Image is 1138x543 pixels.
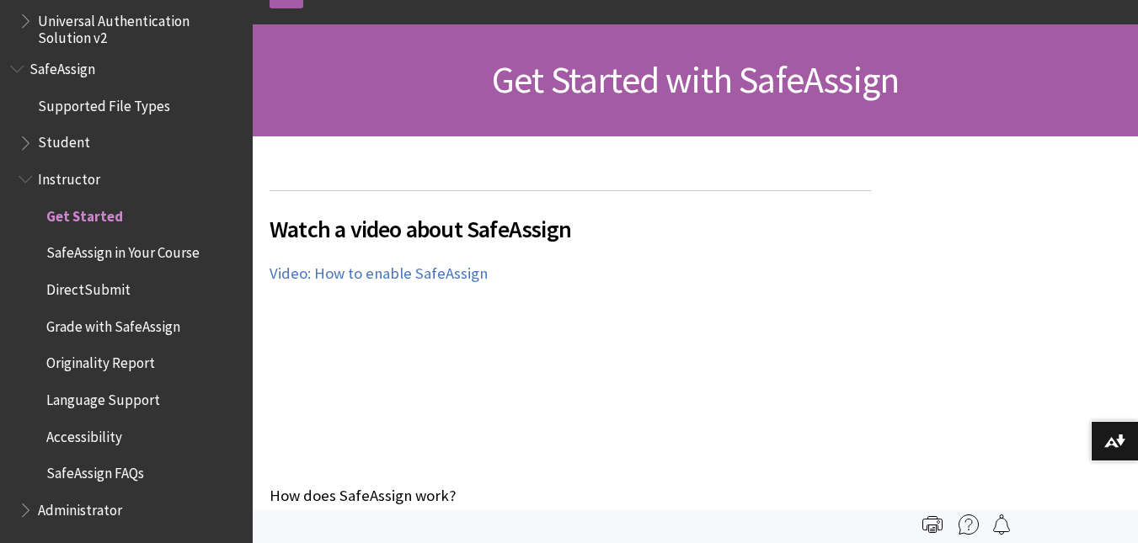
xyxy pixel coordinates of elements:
[492,56,899,103] span: Get Started with SafeAssign
[10,55,243,524] nav: Book outline for Blackboard SafeAssign
[38,7,241,46] span: Universal Authentication Solution v2
[46,423,122,445] span: Accessibility
[270,485,872,507] p: How does SafeAssign work?
[46,275,131,298] span: DirectSubmit
[46,239,200,262] span: SafeAssign in Your Course
[46,202,123,225] span: Get Started
[959,514,979,535] img: More help
[29,55,95,77] span: SafeAssign
[46,460,144,482] span: SafeAssign FAQs
[922,514,943,535] img: Print
[46,312,180,335] span: Grade with SafeAssign
[270,264,488,284] a: Video: How to enable SafeAssign
[46,386,160,408] span: Language Support
[38,92,170,114] span: Supported File Types
[38,129,90,152] span: Student
[38,496,122,519] span: Administrator
[270,211,872,247] span: Watch a video about SafeAssign
[46,349,155,372] span: Originality Report
[38,165,100,188] span: Instructor
[991,514,1012,535] img: Follow this page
